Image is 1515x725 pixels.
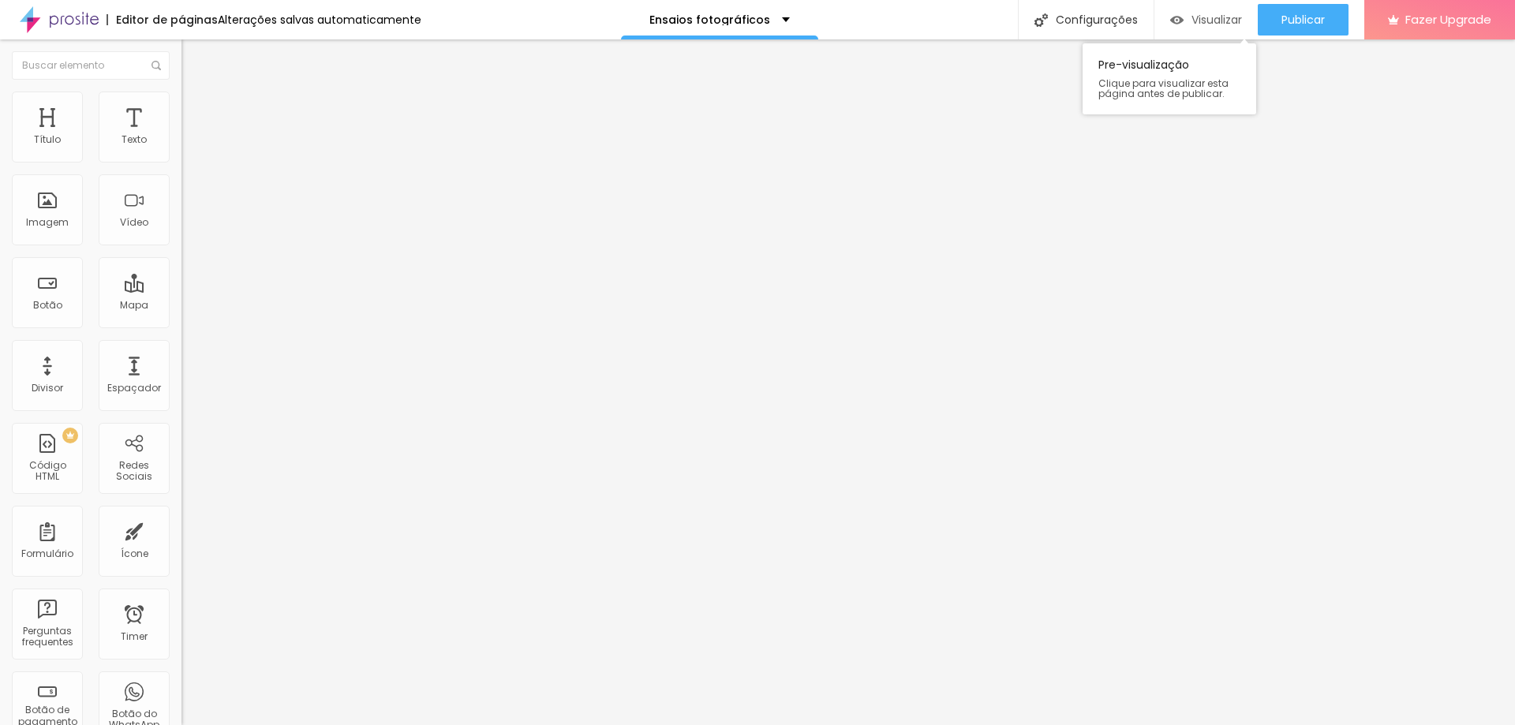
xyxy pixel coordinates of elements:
[1191,13,1242,26] span: Visualizar
[120,300,148,311] div: Mapa
[1083,43,1256,114] div: Pre-visualização
[121,631,148,642] div: Timer
[649,14,770,25] p: Ensaios fotográficos
[1281,13,1325,26] span: Publicar
[33,300,62,311] div: Botão
[122,134,147,145] div: Texto
[151,61,161,70] img: Icone
[21,548,73,559] div: Formulário
[16,460,78,483] div: Código HTML
[1405,13,1491,26] span: Fazer Upgrade
[34,134,61,145] div: Título
[107,14,218,25] div: Editor de páginas
[103,460,165,483] div: Redes Sociais
[32,383,63,394] div: Divisor
[181,39,1515,725] iframe: Editor
[120,217,148,228] div: Vídeo
[218,14,421,25] div: Alterações salvas automaticamente
[107,383,161,394] div: Espaçador
[16,626,78,648] div: Perguntas frequentes
[1154,4,1258,36] button: Visualizar
[121,548,148,559] div: Ícone
[1098,78,1240,99] span: Clique para visualizar esta página antes de publicar.
[1170,13,1184,27] img: view-1.svg
[26,217,69,228] div: Imagem
[1258,4,1349,36] button: Publicar
[12,51,170,80] input: Buscar elemento
[1034,13,1048,27] img: Icone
